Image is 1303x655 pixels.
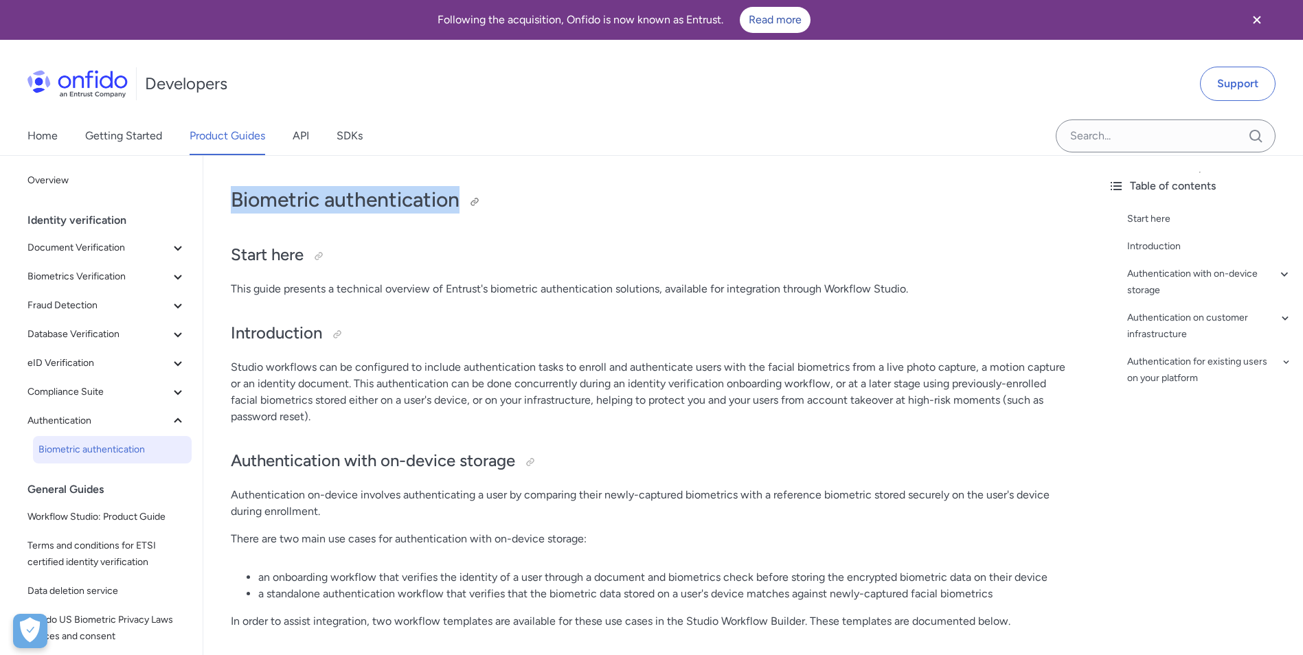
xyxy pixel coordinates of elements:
p: In order to assist integration, two workflow templates are available for these use cases in the S... [231,613,1069,630]
a: Authentication on customer infrastructure [1127,310,1292,343]
span: Terms and conditions for ETSI certified identity verification [27,538,186,571]
span: eID Verification [27,355,170,371]
button: Fraud Detection [22,292,192,319]
p: Authentication on-device involves authenticating a user by comparing their newly-captured biometr... [231,487,1069,520]
a: Authentication with on-device storage [1127,266,1292,299]
div: Preferencias de cookies [13,614,47,648]
a: Workflow Studio: Product Guide [22,503,192,531]
span: Compliance Suite [27,384,170,400]
a: Start here [1127,211,1292,227]
a: API [293,117,309,155]
div: Following the acquisition, Onfido is now known as Entrust. [16,7,1232,33]
button: Close banner [1232,3,1282,37]
button: Database Verification [22,321,192,348]
a: Overview [22,167,192,194]
a: Terms and conditions for ETSI certified identity verification [22,532,192,576]
button: Authentication [22,407,192,435]
h2: Introduction [231,322,1069,345]
a: Authentication for existing users on your platform [1127,354,1292,387]
a: Read more [740,7,811,33]
p: There are two main use cases for authentication with on-device storage: [231,531,1069,547]
a: Onfido US Biometric Privacy Laws notices and consent [22,606,192,650]
button: Biometrics Verification [22,263,192,290]
div: General Guides [27,476,197,503]
button: Compliance Suite [22,378,192,406]
img: Onfido Logo [27,70,128,97]
a: Data deletion service [22,577,192,605]
span: Document Verification [27,240,170,256]
p: This guide presents a technical overview of Entrust's biometric authentication solutions, availab... [231,281,1069,297]
span: Onfido US Biometric Privacy Laws notices and consent [27,612,186,645]
div: Identity verification [27,207,197,234]
li: an onboarding workflow that verifies the identity of a user through a document and biometrics che... [258,569,1069,586]
span: Workflow Studio: Product Guide [27,509,186,525]
svg: Close banner [1249,12,1265,28]
span: Overview [27,172,186,189]
a: Product Guides [190,117,265,155]
span: Database Verification [27,326,170,343]
a: Home [27,117,58,155]
li: a standalone authentication workflow that verifies that the biometric data stored on a user's dev... [258,586,1069,602]
div: Table of contents [1108,178,1292,194]
button: Document Verification [22,234,192,262]
span: Data deletion service [27,583,186,599]
span: Biometric authentication [38,441,186,458]
button: Abrir preferencias [13,614,47,648]
span: Authentication [27,413,170,429]
button: eID Verification [22,349,192,377]
h2: Authentication with on-device storage [231,450,1069,473]
h2: Start here [231,244,1069,267]
a: Biometric authentication [33,436,192,463]
span: Biometrics Verification [27,268,170,285]
a: Support [1200,67,1276,101]
h1: Biometric authentication [231,186,1069,214]
span: Fraud Detection [27,297,170,314]
h1: Developers [145,73,227,95]
a: Introduction [1127,238,1292,255]
a: SDKs [337,117,363,155]
a: Getting Started [85,117,162,155]
p: Studio workflows can be configured to include authentication tasks to enroll and authenticate use... [231,359,1069,425]
input: Onfido search input field [1056,119,1276,152]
